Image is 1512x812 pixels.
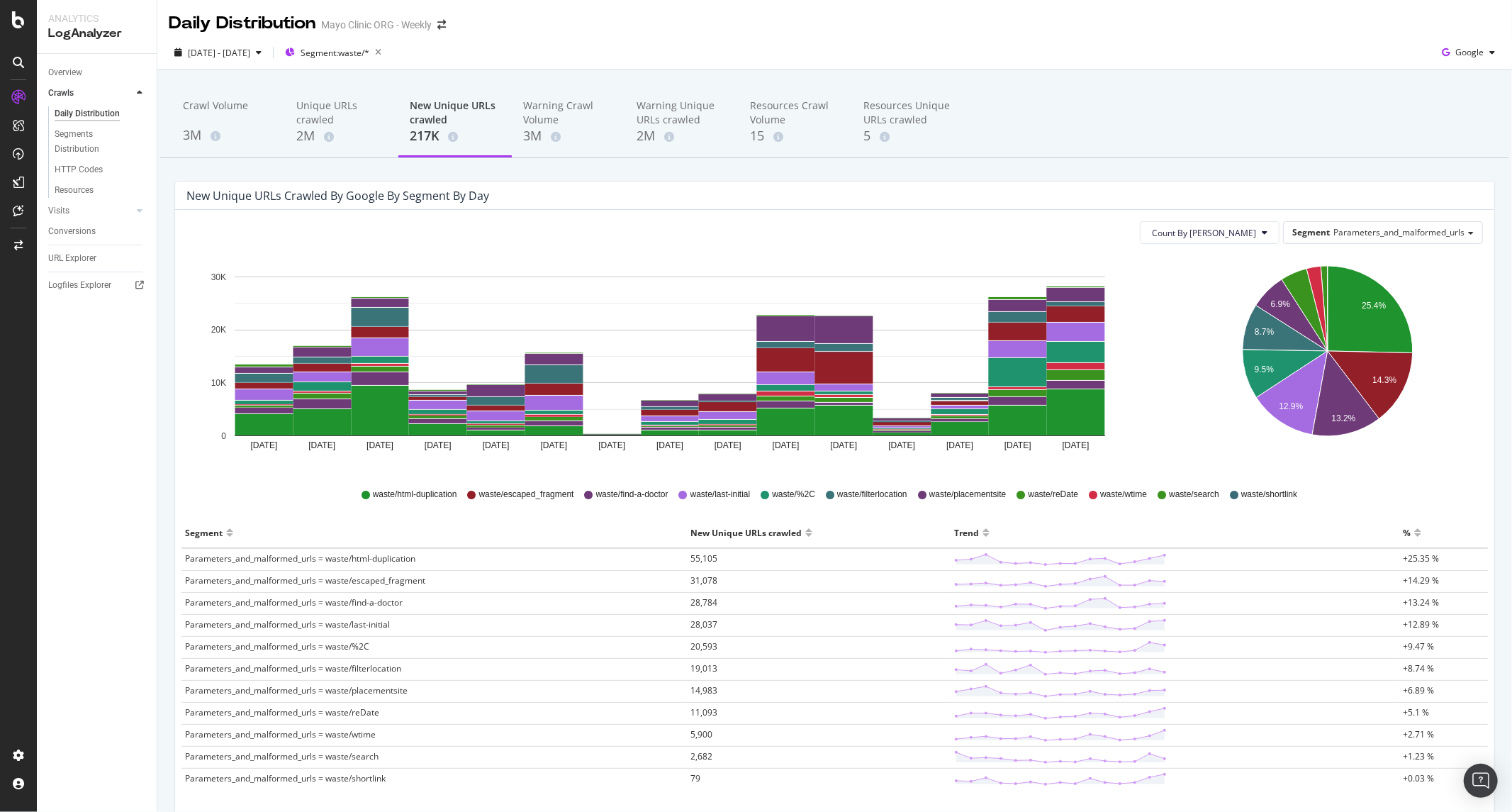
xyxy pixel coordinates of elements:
[690,728,712,740] span: 5,900
[55,162,147,177] a: HTTP Codes
[1255,365,1275,374] text: 9.5%
[1241,489,1297,501] span: waste/shortlink
[690,640,717,652] span: 20,593
[1373,375,1397,385] text: 14.3%
[1403,728,1434,740] span: +2.71 %
[1004,440,1031,450] text: [DATE]
[1455,46,1484,58] span: Google
[1403,662,1434,674] span: +8.74 %
[954,521,979,544] div: Trend
[366,440,393,450] text: [DATE]
[185,684,408,696] span: Parameters_and_malformed_urls = waste/placementsite
[1332,413,1356,423] text: 13.2%
[1403,750,1434,762] span: +1.23 %
[946,440,973,450] text: [DATE]
[308,440,335,450] text: [DATE]
[185,772,386,784] span: Parameters_and_malformed_urls = waste/shortlink
[690,596,717,608] span: 28,784
[690,552,717,564] span: 55,105
[296,127,387,145] div: 2M
[185,521,223,544] div: Segment
[425,440,452,450] text: [DATE]
[1403,574,1439,586] span: +14.29 %
[188,47,250,59] span: [DATE] - [DATE]
[1403,618,1439,630] span: +12.89 %
[55,162,103,177] div: HTTP Codes
[185,750,379,762] span: Parameters_and_malformed_urls = waste/search
[637,99,727,127] div: Warning Unique URLs crawled
[55,127,133,157] div: Segments Distribution
[596,489,668,501] span: waste/find-a-doctor
[437,20,446,30] div: arrow-right-arrow-left
[1403,706,1429,718] span: +5.1 %
[1464,764,1498,798] div: Open Intercom Messenger
[169,11,315,35] div: Daily Distribution
[750,127,841,145] div: 15
[483,440,510,450] text: [DATE]
[690,750,712,762] span: 2,682
[1403,552,1439,564] span: +25.35 %
[1403,684,1434,696] span: +6.89 %
[541,440,568,450] text: [DATE]
[183,126,274,145] div: 3M
[863,127,954,145] div: 5
[690,574,717,586] span: 31,078
[929,489,1007,501] span: waste/placementsite
[1279,401,1304,411] text: 12.9%
[185,618,390,630] span: Parameters_and_malformed_urls = waste/last-initial
[637,127,727,145] div: 2M
[185,728,376,740] span: Parameters_and_malformed_urls = waste/wtime
[690,521,802,544] div: New Unique URLs crawled
[410,127,500,145] div: 217K
[773,440,800,450] text: [DATE]
[690,662,717,674] span: 19,013
[656,440,683,450] text: [DATE]
[1028,489,1078,501] span: waste/reDate
[301,47,369,59] span: Segment: waste/*
[211,326,226,335] text: 20K
[715,440,741,450] text: [DATE]
[55,183,94,198] div: Resources
[1403,640,1434,652] span: +9.47 %
[1140,221,1279,244] button: Count By [PERSON_NAME]
[185,706,379,718] span: Parameters_and_malformed_urls = waste/reDate
[185,552,415,564] span: Parameters_and_malformed_urls = waste/html-duplication
[1255,328,1275,338] text: 8.7%
[185,596,403,608] span: Parameters_and_malformed_urls = waste/find-a-doctor
[48,251,147,266] a: URL Explorer
[48,224,147,239] a: Conversions
[1403,596,1439,608] span: +13.24 %
[863,99,954,127] div: Resources Unique URLs crawled
[523,99,614,127] div: Warning Crawl Volume
[48,65,82,80] div: Overview
[1100,489,1147,501] span: waste/wtime
[183,99,274,126] div: Crawl Volume
[221,431,226,441] text: 0
[185,662,401,674] span: Parameters_and_malformed_urls = waste/filterlocation
[1175,255,1480,468] svg: A chart.
[1169,489,1219,501] span: waste/search
[55,183,147,198] a: Resources
[690,684,717,696] span: 14,983
[48,86,74,101] div: Crawls
[523,127,614,145] div: 3M
[48,11,145,26] div: Analytics
[48,86,133,101] a: Crawls
[321,18,432,32] div: Mayo Clinic ORG - Weekly
[837,489,907,501] span: waste/filterlocation
[48,278,111,293] div: Logfiles Explorer
[55,127,147,157] a: Segments Distribution
[186,255,1153,468] svg: A chart.
[410,99,500,127] div: New Unique URLs crawled
[211,272,226,282] text: 30K
[48,65,147,80] a: Overview
[296,99,387,127] div: Unique URLs crawled
[690,618,717,630] span: 28,037
[831,440,858,450] text: [DATE]
[1333,226,1465,238] span: Parameters_and_malformed_urls
[1271,299,1291,309] text: 6.9%
[1403,521,1411,544] div: %
[185,574,425,586] span: Parameters_and_malformed_urls = waste/escaped_fragment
